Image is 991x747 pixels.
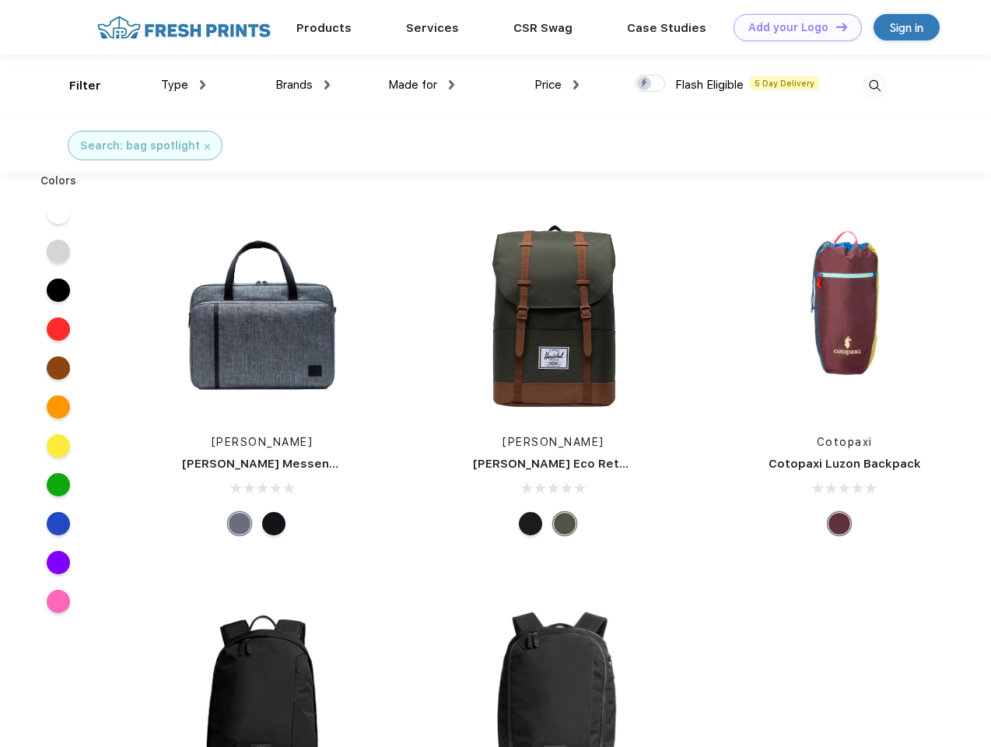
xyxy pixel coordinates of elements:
[200,80,205,89] img: dropdown.png
[890,19,923,37] div: Sign in
[573,80,579,89] img: dropdown.png
[161,78,188,92] span: Type
[817,436,873,448] a: Cotopaxi
[553,512,576,535] div: Forest
[503,436,604,448] a: [PERSON_NAME]
[741,212,948,419] img: func=resize&h=266
[324,80,330,89] img: dropdown.png
[388,78,437,92] span: Made for
[748,21,828,34] div: Add your Logo
[205,144,210,149] img: filter_cancel.svg
[862,73,888,99] img: desktop_search.svg
[836,23,847,31] img: DT
[80,138,200,154] div: Search: bag spotlight
[29,173,89,189] div: Colors
[262,512,285,535] div: Black
[473,457,791,471] a: [PERSON_NAME] Eco Retreat 15" Computer Backpack
[275,78,313,92] span: Brands
[769,457,921,471] a: Cotopaxi Luzon Backpack
[449,80,454,89] img: dropdown.png
[519,512,542,535] div: Black
[69,77,101,95] div: Filter
[675,78,744,92] span: Flash Eligible
[228,512,251,535] div: Raven Crosshatch
[828,512,851,535] div: Surprise
[874,14,940,40] a: Sign in
[450,212,657,419] img: func=resize&h=266
[750,76,819,90] span: 5 Day Delivery
[159,212,366,419] img: func=resize&h=266
[296,21,352,35] a: Products
[93,14,275,41] img: fo%20logo%202.webp
[182,457,350,471] a: [PERSON_NAME] Messenger
[212,436,313,448] a: [PERSON_NAME]
[534,78,562,92] span: Price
